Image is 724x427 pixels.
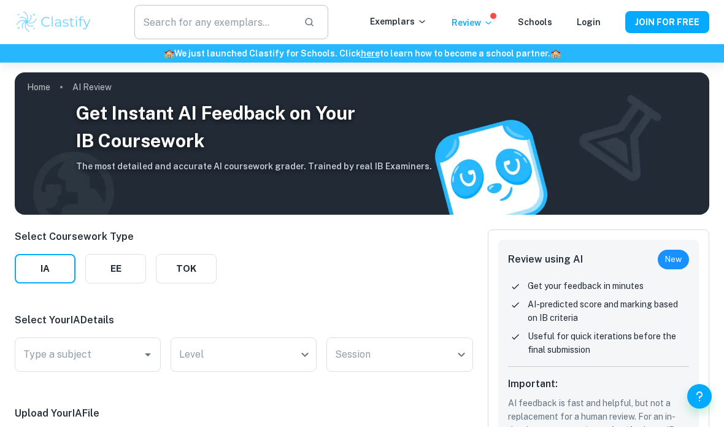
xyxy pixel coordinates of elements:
h6: Review using AI [508,252,583,267]
button: EE [85,254,146,283]
p: Upload Your IA File [15,406,473,421]
button: TOK [156,254,217,283]
h6: Important: [508,377,689,391]
p: AI Review [72,80,112,94]
button: Open [139,346,156,363]
input: Search for any exemplars... [134,5,294,39]
a: Login [577,17,601,27]
p: AI-predicted score and marking based on IB criteria [528,298,689,325]
a: Home [27,79,50,96]
button: Help and Feedback [687,384,712,409]
p: Exemplars [370,15,427,28]
h6: The most detailed and accurate AI coursework grader. Trained by real IB Examiners. [76,160,432,173]
span: 🏫 [550,48,561,58]
p: Useful for quick iterations before the final submission [528,329,689,356]
a: Schools [518,17,552,27]
a: here [361,48,380,58]
p: Get your feedback in minutes [528,279,644,293]
button: IA [15,254,75,283]
img: Clastify logo [15,10,93,34]
img: AI Review Cover [15,72,709,215]
p: Select Your IA Details [15,313,473,328]
p: Review [452,16,493,29]
h6: We just launched Clastify for Schools. Click to learn how to become a school partner. [2,47,722,60]
button: JOIN FOR FREE [625,11,709,33]
span: New [658,253,689,266]
span: 🏫 [164,48,174,58]
p: Select Coursework Type [15,229,217,244]
h3: Get Instant AI Feedback on Your IB Coursework [76,99,432,155]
